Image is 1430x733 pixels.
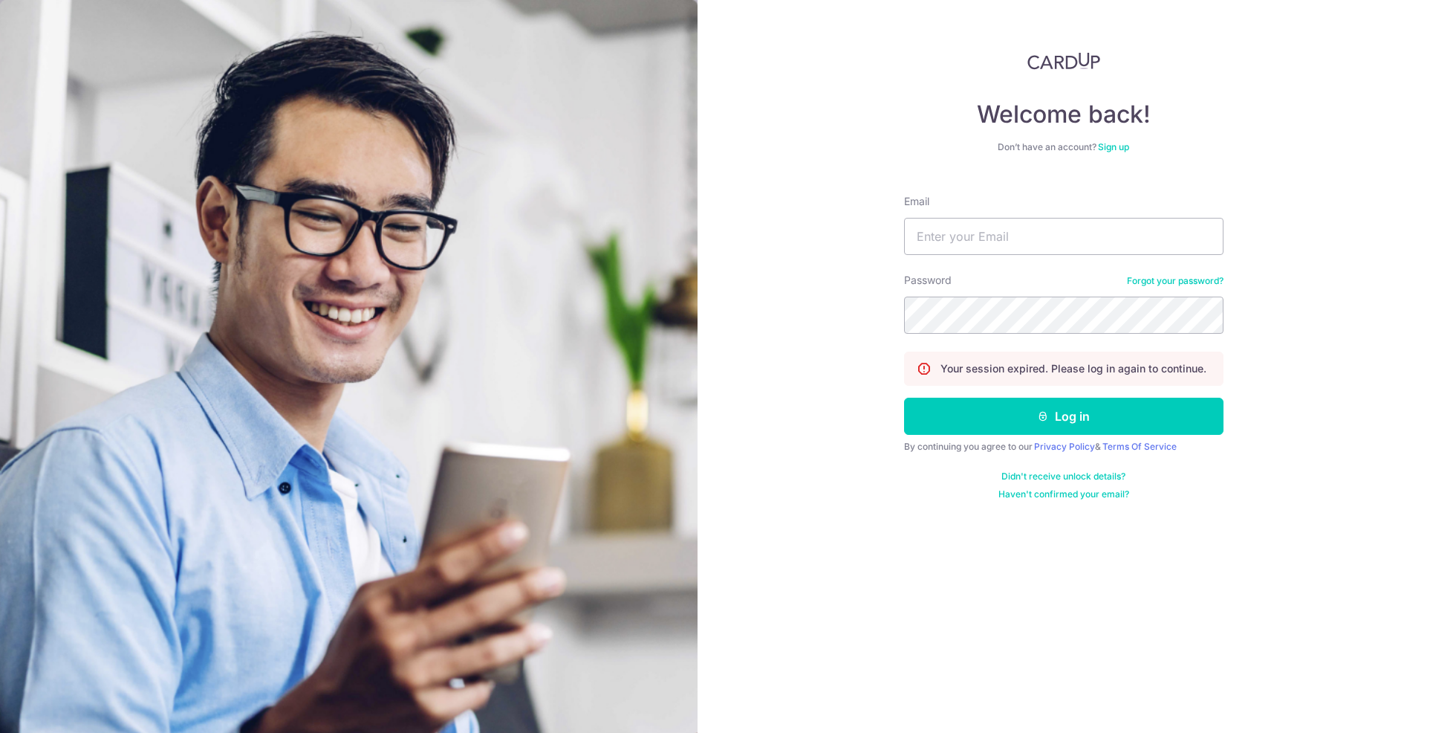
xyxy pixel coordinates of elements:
h4: Welcome back! [904,100,1223,129]
input: Enter your Email [904,218,1223,255]
a: Haven't confirmed your email? [998,488,1129,500]
p: Your session expired. Please log in again to continue. [940,361,1206,376]
button: Log in [904,398,1223,435]
div: Don’t have an account? [904,141,1223,153]
a: Forgot your password? [1127,275,1223,287]
a: Didn't receive unlock details? [1001,471,1125,482]
a: Privacy Policy [1034,441,1095,452]
label: Email [904,194,929,209]
div: By continuing you agree to our & [904,441,1223,453]
a: Terms Of Service [1102,441,1177,452]
img: CardUp Logo [1027,52,1100,70]
a: Sign up [1098,141,1129,152]
label: Password [904,273,952,288]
